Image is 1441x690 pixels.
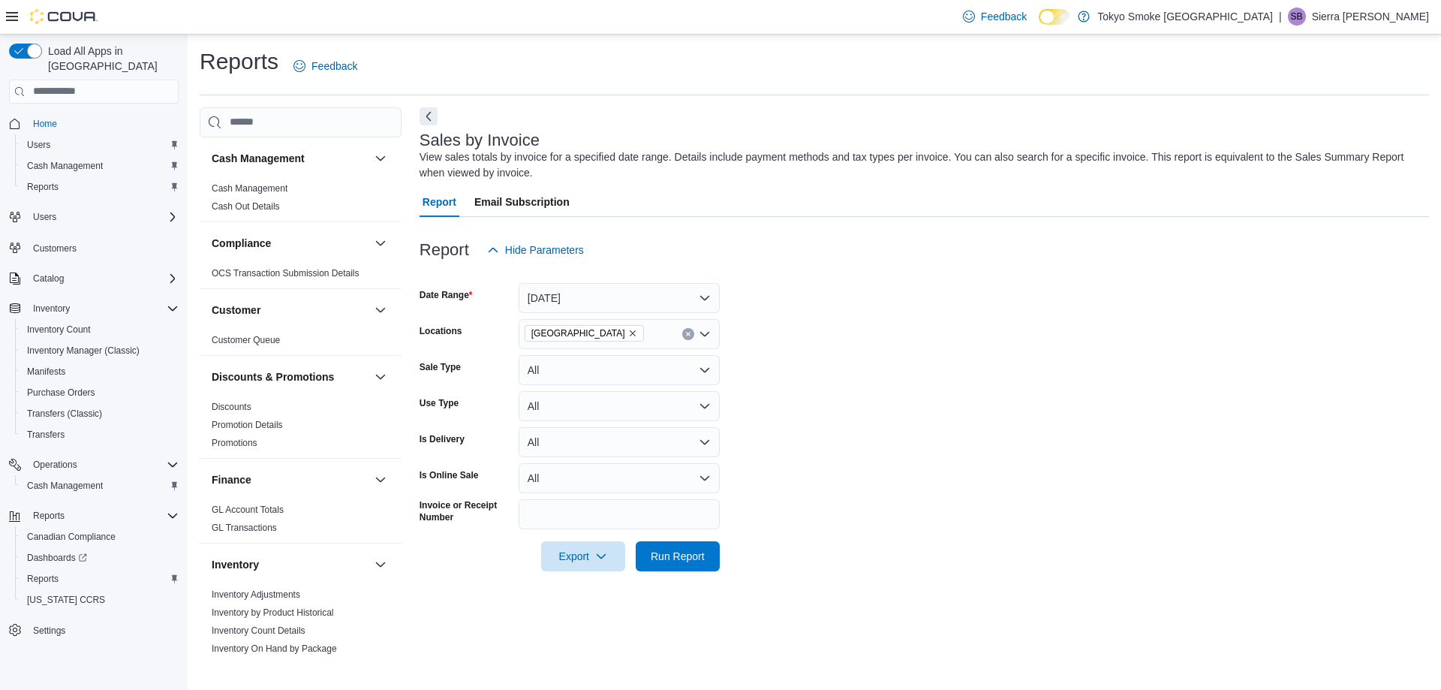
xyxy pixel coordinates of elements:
[21,528,122,546] a: Canadian Compliance
[21,384,179,402] span: Purchase Orders
[212,334,280,346] span: Customer Queue
[212,472,251,487] h3: Finance
[27,573,59,585] span: Reports
[420,469,479,481] label: Is Online Sale
[27,366,65,378] span: Manifests
[21,591,111,609] a: [US_STATE] CCRS
[420,499,513,523] label: Invoice or Receipt Number
[1279,8,1282,26] p: |
[33,303,70,315] span: Inventory
[212,472,369,487] button: Finance
[42,44,179,74] span: Load All Apps in [GEOGRAPHIC_DATA]
[27,531,116,543] span: Canadian Compliance
[27,208,179,226] span: Users
[33,243,77,255] span: Customers
[636,541,720,571] button: Run Report
[33,625,65,637] span: Settings
[212,589,300,601] span: Inventory Adjustments
[21,426,71,444] a: Transfers
[21,363,179,381] span: Manifests
[27,270,70,288] button: Catalog
[628,329,637,338] button: Remove Thunder Bay Memorial from selection in this group
[21,405,179,423] span: Transfers (Classic)
[27,181,59,193] span: Reports
[372,234,390,252] button: Compliance
[15,134,185,155] button: Users
[212,183,287,194] a: Cash Management
[15,526,185,547] button: Canadian Compliance
[21,157,179,175] span: Cash Management
[3,298,185,319] button: Inventory
[3,454,185,475] button: Operations
[420,325,462,337] label: Locations
[15,547,185,568] a: Dashboards
[519,391,720,421] button: All
[505,243,584,258] span: Hide Parameters
[27,387,95,399] span: Purchase Orders
[212,182,287,194] span: Cash Management
[9,107,179,680] nav: Complex example
[212,557,259,572] h3: Inventory
[212,369,334,384] h3: Discounts & Promotions
[27,507,71,525] button: Reports
[21,136,56,154] a: Users
[200,47,278,77] h1: Reports
[212,589,300,600] a: Inventory Adjustments
[21,570,65,588] a: Reports
[212,369,369,384] button: Discounts & Promotions
[200,264,402,288] div: Compliance
[212,335,280,345] a: Customer Queue
[27,622,71,640] a: Settings
[212,505,284,515] a: GL Account Totals
[21,321,97,339] a: Inventory Count
[200,179,402,221] div: Cash Management
[1039,9,1070,25] input: Dark Mode
[21,477,179,495] span: Cash Management
[372,149,390,167] button: Cash Management
[15,340,185,361] button: Inventory Manager (Classic)
[3,619,185,641] button: Settings
[212,151,369,166] button: Cash Management
[541,541,625,571] button: Export
[21,591,179,609] span: Washington CCRS
[21,549,179,567] span: Dashboards
[699,328,711,340] button: Open list of options
[981,9,1027,24] span: Feedback
[33,510,65,522] span: Reports
[33,273,64,285] span: Catalog
[531,326,625,341] span: [GEOGRAPHIC_DATA]
[27,208,62,226] button: Users
[474,187,570,217] span: Email Subscription
[212,557,369,572] button: Inventory
[1097,8,1273,26] p: Tokyo Smoke [GEOGRAPHIC_DATA]
[27,300,179,318] span: Inventory
[21,570,179,588] span: Reports
[519,283,720,313] button: [DATE]
[21,384,101,402] a: Purchase Orders
[957,2,1033,32] a: Feedback
[200,331,402,355] div: Customer
[420,433,465,445] label: Is Delivery
[519,355,720,385] button: All
[27,238,179,257] span: Customers
[15,155,185,176] button: Cash Management
[420,361,461,373] label: Sale Type
[27,240,83,258] a: Customers
[420,149,1421,181] div: View sales totals by invoice for a specified date range. Details include payment methods and tax ...
[21,342,146,360] a: Inventory Manager (Classic)
[27,408,102,420] span: Transfers (Classic)
[200,398,402,458] div: Discounts & Promotions
[33,459,77,471] span: Operations
[21,405,108,423] a: Transfers (Classic)
[420,397,459,409] label: Use Type
[21,157,109,175] a: Cash Management
[3,268,185,289] button: Catalog
[1291,8,1303,26] span: SB
[311,59,357,74] span: Feedback
[212,303,260,318] h3: Customer
[15,319,185,340] button: Inventory Count
[481,235,590,265] button: Hide Parameters
[212,625,305,636] a: Inventory Count Details
[15,568,185,589] button: Reports
[200,501,402,543] div: Finance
